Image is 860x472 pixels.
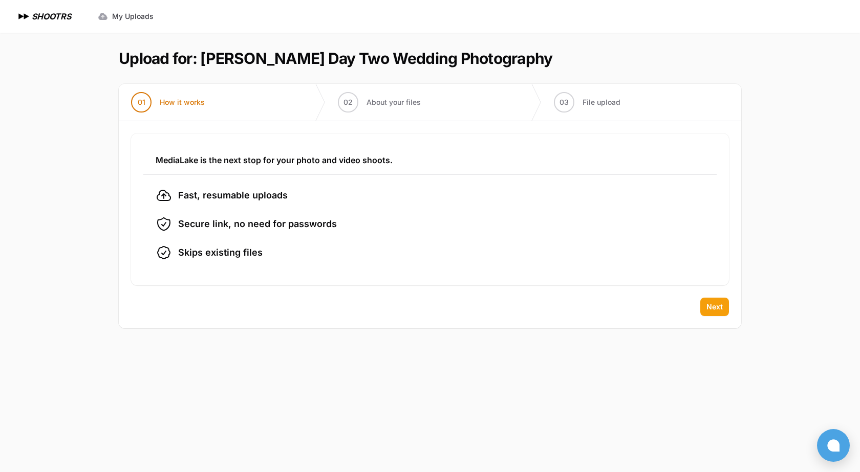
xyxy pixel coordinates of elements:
span: Secure link, no need for passwords [178,217,337,231]
button: 01 How it works [119,84,217,121]
h3: MediaLake is the next stop for your photo and video shoots. [156,154,704,166]
button: 03 File upload [542,84,633,121]
button: Open chat window [817,429,850,462]
button: Next [700,298,729,316]
a: SHOOTRS SHOOTRS [16,10,71,23]
span: Next [706,302,723,312]
a: My Uploads [92,7,160,26]
span: How it works [160,97,205,107]
span: 02 [343,97,353,107]
span: My Uploads [112,11,154,21]
h1: Upload for: [PERSON_NAME] Day Two Wedding Photography [119,49,552,68]
img: SHOOTRS [16,10,32,23]
h1: SHOOTRS [32,10,71,23]
span: Skips existing files [178,245,263,260]
span: Fast, resumable uploads [178,188,288,203]
button: 02 About your files [326,84,433,121]
span: File upload [583,97,620,107]
span: 03 [560,97,569,107]
span: About your files [367,97,421,107]
span: 01 [138,97,145,107]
